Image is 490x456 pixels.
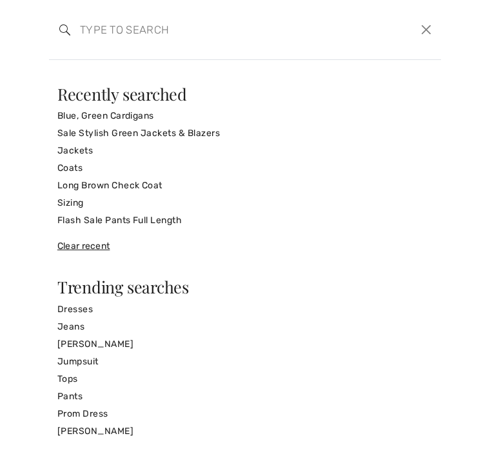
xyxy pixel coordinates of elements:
[57,212,433,229] a: Flash Sale Pants Full Length
[57,335,433,353] a: [PERSON_NAME]
[59,25,70,35] img: search the website
[57,370,433,388] a: Tops
[57,124,433,142] a: Sale Stylish Green Jackets & Blazers
[70,10,338,49] input: TYPE TO SEARCH
[57,86,433,102] div: Recently searched
[417,20,436,39] button: Close
[57,405,433,422] a: Prom Dress
[57,194,433,212] a: Sizing
[57,353,433,370] a: Jumpsuit
[57,107,433,124] a: Blue, Green Cardigans
[57,142,433,159] a: Jackets
[57,177,433,194] a: Long Brown Check Coat
[57,422,433,440] a: [PERSON_NAME]
[57,159,433,177] a: Coats
[57,318,433,335] a: Jeans
[57,301,433,318] a: Dresses
[57,239,433,253] div: Clear recent
[57,279,433,295] div: Trending searches
[57,388,433,405] a: Pants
